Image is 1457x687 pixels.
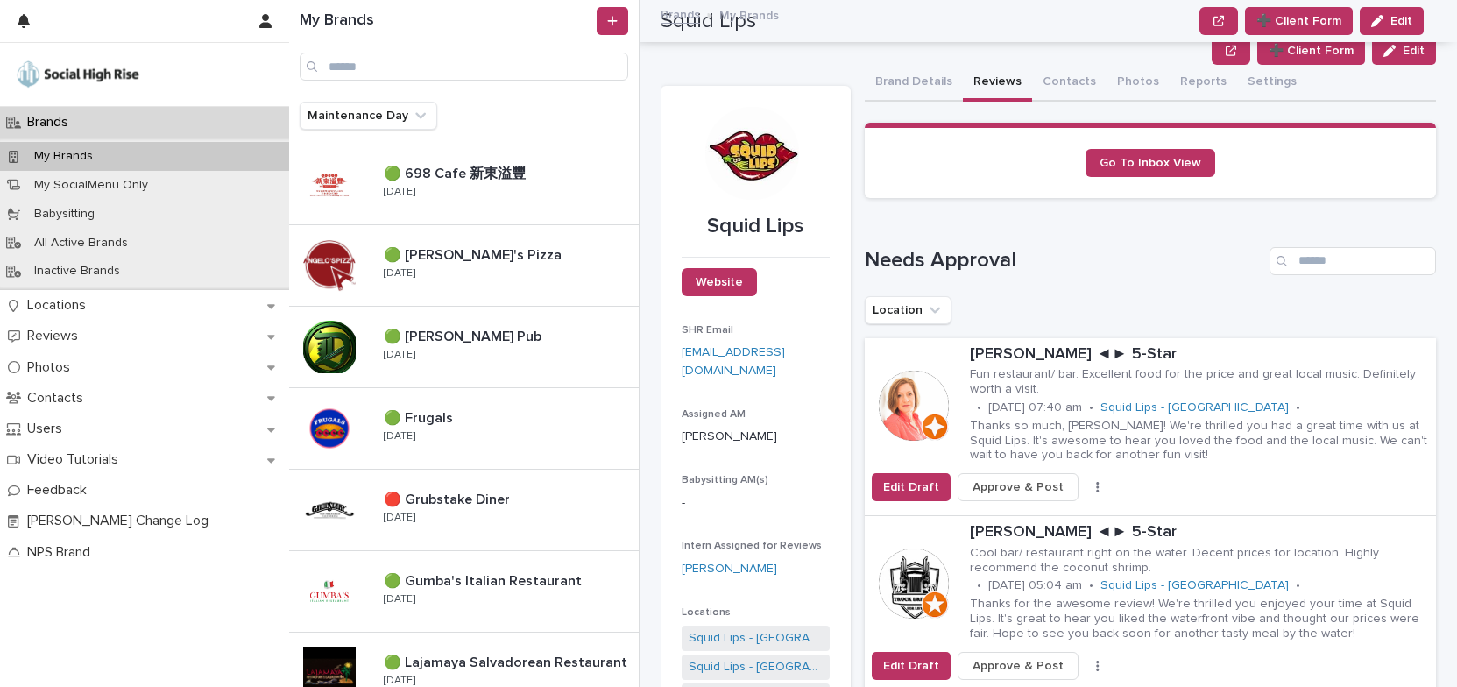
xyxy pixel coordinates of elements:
p: My SocialMenu Only [20,178,162,193]
p: 🟢 Lajamaya Salvadorean Restaurant [384,651,631,671]
a: Website [682,268,757,296]
p: 🟢 698 Cafe 新東溢豐 [384,162,529,182]
span: Assigned AM [682,409,746,420]
p: Babysitting [20,207,109,222]
p: [DATE] 07:40 am [988,400,1082,415]
p: 🟢 Gumba's Italian Restaurant [384,570,585,590]
p: • [977,578,981,593]
span: Edit Draft [883,657,939,675]
a: 🟢 [PERSON_NAME] Pub🟢 [PERSON_NAME] Pub [DATE] [289,307,639,388]
p: 🟢 [PERSON_NAME] Pub [384,325,545,345]
p: • [1296,578,1300,593]
a: 🟢 Gumba's Italian Restaurant🟢 Gumba's Italian Restaurant [DATE] [289,551,639,633]
p: Cool bar/ restaurant right on the water. Decent prices for location. Highly recommend the coconut... [970,546,1429,576]
span: Locations [682,607,731,618]
a: [PERSON_NAME] [682,560,777,578]
p: Photos [20,359,84,376]
p: [PERSON_NAME] Change Log [20,513,223,529]
p: Thanks so much, [PERSON_NAME]! We're thrilled you had a great time with us at Squid Lips. It's aw... [970,419,1429,463]
p: Thanks for the awesome review! We're thrilled you enjoyed your time at Squid Lips. It's great to ... [970,597,1429,641]
a: Brands [661,4,700,24]
a: 🟢 [PERSON_NAME]'s Pizza🟢 [PERSON_NAME]'s Pizza [DATE] [289,225,639,307]
span: Approve & Post [973,478,1064,496]
a: 🟢 698 Cafe 新東溢豐🟢 698 Cafe 新東溢豐 [DATE] [289,144,639,225]
button: ➕ Client Form [1257,37,1365,65]
button: Photos [1107,65,1170,102]
p: Video Tutorials [20,451,132,468]
p: All Active Brands [20,236,142,251]
button: Brand Details [865,65,963,102]
p: [DATE] [384,430,415,443]
p: [PERSON_NAME] ◄► 5-Star [970,523,1429,542]
a: 🟢 Frugals🟢 Frugals [DATE] [289,388,639,470]
p: - [682,494,830,513]
span: Intern Assigned for Reviews [682,541,822,551]
a: Squid Lips - [GEOGRAPHIC_DATA] [1100,400,1289,415]
p: 🔴 Grubstake Diner [384,488,513,508]
button: Edit Draft [872,473,951,501]
h1: Needs Approval [865,248,1262,273]
button: Reports [1170,65,1237,102]
span: Babysitting AM(s) [682,475,768,485]
span: Edit Draft [883,478,939,496]
p: [DATE] [384,267,415,280]
p: • [1296,400,1300,415]
button: Approve & Post [958,652,1079,680]
p: [DATE] [384,349,415,361]
button: Settings [1237,65,1307,102]
p: Fun restaurant/ bar. Excellent food for the price and great local music. Definitely worth a visit. [970,367,1429,397]
button: Approve & Post [958,473,1079,501]
p: Users [20,421,76,437]
button: Edit [1372,37,1436,65]
span: SHR Email [682,325,733,336]
a: [EMAIL_ADDRESS][DOMAIN_NAME] [682,346,785,377]
p: My Brands [20,149,107,164]
p: • [977,400,981,415]
span: Website [696,276,743,288]
p: Inactive Brands [20,264,134,279]
button: Edit Draft [872,652,951,680]
p: Reviews [20,328,92,344]
input: Search [1270,247,1436,275]
p: NPS Brand [20,544,104,561]
p: [PERSON_NAME] ◄► 5-Star [970,345,1429,365]
p: • [1089,400,1093,415]
a: 🔴 Grubstake Diner🔴 Grubstake Diner [DATE] [289,470,639,551]
p: • [1089,578,1093,593]
button: Maintenance Day [300,102,437,130]
h1: My Brands [300,11,593,31]
input: Search [300,53,628,81]
p: [DATE] [384,512,415,524]
p: Contacts [20,390,97,407]
p: Brands [20,114,82,131]
span: Go To Inbox View [1100,157,1201,169]
span: ➕ Client Form [1269,42,1354,60]
p: [DATE] [384,675,415,687]
p: [DATE] [384,186,415,198]
p: 🟢 [PERSON_NAME]'s Pizza [384,244,565,264]
p: Squid Lips [682,214,830,239]
button: Location [865,296,951,324]
a: Go To Inbox View [1086,149,1215,177]
a: [PERSON_NAME] ◄► 5-StarFun restaurant/ bar. Excellent food for the price and great local music. D... [865,338,1436,516]
span: Edit [1403,45,1425,57]
img: o5DnuTxEQV6sW9jFYBBf [14,57,142,92]
p: [DATE] 05:04 am [988,578,1082,593]
p: Feedback [20,482,101,499]
button: Contacts [1032,65,1107,102]
p: [PERSON_NAME] [682,428,830,446]
p: 🟢 Frugals [384,407,456,427]
p: [DATE] [384,593,415,606]
a: Squid Lips - [GEOGRAPHIC_DATA] [689,629,823,648]
a: Squid Lips - [GEOGRAPHIC_DATA] [689,658,823,676]
span: Approve & Post [973,657,1064,675]
p: My Brands [719,4,779,24]
button: Reviews [963,65,1032,102]
p: Locations [20,297,100,314]
a: Squid Lips - [GEOGRAPHIC_DATA] [1100,578,1289,593]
